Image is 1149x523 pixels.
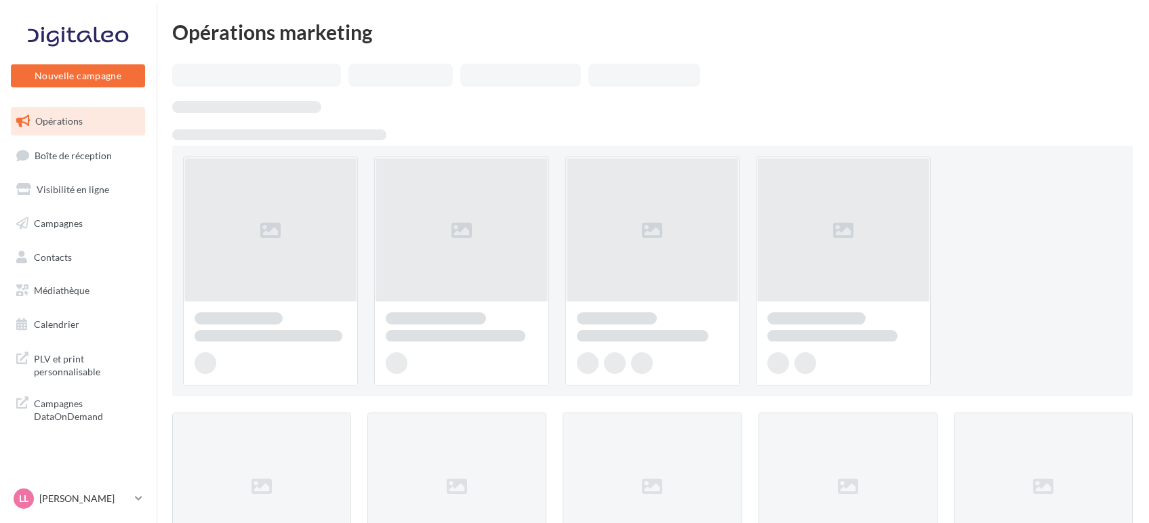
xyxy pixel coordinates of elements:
[19,492,28,505] span: LL
[8,243,148,272] a: Contacts
[11,64,145,87] button: Nouvelle campagne
[37,184,109,195] span: Visibilité en ligne
[8,107,148,135] a: Opérations
[34,350,140,379] span: PLV et print personnalisable
[34,217,83,229] span: Campagnes
[39,492,129,505] p: [PERSON_NAME]
[34,318,79,330] span: Calendrier
[8,276,148,305] a: Médiathèque
[34,394,140,423] span: Campagnes DataOnDemand
[34,285,89,296] span: Médiathèque
[35,115,83,127] span: Opérations
[8,389,148,429] a: Campagnes DataOnDemand
[8,175,148,204] a: Visibilité en ligne
[34,251,72,262] span: Contacts
[8,344,148,384] a: PLV et print personnalisable
[35,149,112,161] span: Boîte de réception
[8,310,148,339] a: Calendrier
[8,141,148,170] a: Boîte de réception
[11,486,145,511] a: LL [PERSON_NAME]
[8,209,148,238] a: Campagnes
[172,22,1133,42] div: Opérations marketing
